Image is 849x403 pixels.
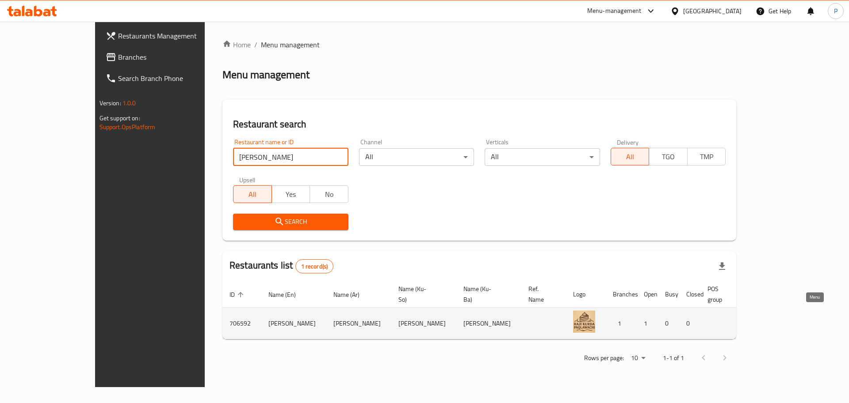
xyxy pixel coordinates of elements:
span: Ref. Name [528,284,555,305]
div: Menu-management [587,6,642,16]
span: All [237,188,268,201]
a: Restaurants Management [99,25,237,46]
td: [PERSON_NAME] [326,308,391,339]
span: Yes [275,188,307,201]
td: 1 [637,308,658,339]
table: enhanced table [222,281,821,339]
span: ID [229,289,246,300]
span: TGO [653,150,684,163]
nav: breadcrumb [222,39,736,50]
button: TGO [649,148,688,165]
span: 1 record(s) [296,262,333,271]
span: 1.0.0 [122,97,136,109]
span: All [615,150,646,163]
th: Closed [679,281,700,308]
span: Name (Ku-So) [398,284,446,305]
p: Rows per page: [584,353,624,364]
button: All [611,148,650,165]
span: TMP [691,150,723,163]
h2: Restaurants list [229,259,333,273]
span: Version: [99,97,121,109]
span: Name (Ku-Ba) [463,284,511,305]
span: Name (Ar) [333,289,371,300]
td: 1 [606,308,637,339]
td: 0 [658,308,679,339]
th: Branches [606,281,637,308]
span: No [314,188,345,201]
li: / [254,39,257,50]
td: [PERSON_NAME] [456,308,521,339]
p: 1-1 of 1 [663,353,684,364]
button: No [310,185,348,203]
td: [PERSON_NAME] [391,308,456,339]
td: 0 [679,308,700,339]
span: Restaurants Management [118,31,230,41]
a: Branches [99,46,237,68]
h2: Menu management [222,68,310,82]
label: Delivery [617,139,639,145]
div: All [485,148,600,166]
td: 706592 [222,308,261,339]
label: Upsell [239,177,256,183]
td: [PERSON_NAME] [261,308,326,339]
input: Search for restaurant name or ID.. [233,148,348,166]
h2: Restaurant search [233,118,726,131]
th: Logo [566,281,606,308]
button: TMP [687,148,726,165]
a: Support.OpsPlatform [99,121,156,133]
div: Rows per page: [627,352,649,365]
th: Busy [658,281,679,308]
span: Get support on: [99,112,140,124]
img: Haji Kurda Paqlawachi [573,311,595,333]
span: POS group [707,284,734,305]
div: Total records count [295,259,334,273]
button: Yes [272,185,310,203]
span: P [834,6,838,16]
div: Export file [711,256,733,277]
button: All [233,185,272,203]
th: Open [637,281,658,308]
span: Search [240,216,341,227]
div: All [359,148,474,166]
span: Search Branch Phone [118,73,230,84]
span: Branches [118,52,230,62]
span: Menu management [261,39,320,50]
span: Name (En) [268,289,307,300]
a: Search Branch Phone [99,68,237,89]
button: Search [233,214,348,230]
div: [GEOGRAPHIC_DATA] [683,6,742,16]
